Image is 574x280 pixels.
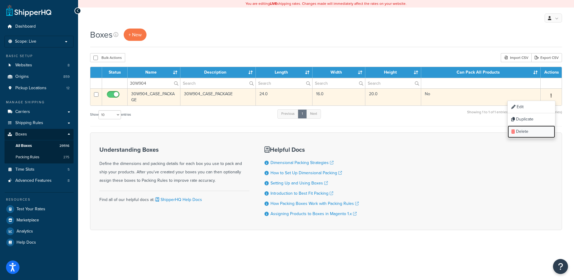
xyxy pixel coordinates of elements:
a: Dimensional Packing Strategies [270,160,334,166]
a: Setting Up and Using Boxes [270,180,328,186]
a: Time Slots 5 [5,164,74,175]
td: No [421,88,541,105]
a: All Boxes 29516 [5,140,74,151]
div: Manage Shipping [5,100,74,105]
th: Description : activate to sort column ascending [180,67,256,78]
a: + New [124,29,147,41]
button: Bulk Actions [90,53,125,62]
a: 1 [298,109,307,118]
b: LIVE [270,1,277,6]
a: ShipperHQ Help Docs [154,196,202,203]
label: Show entries [90,110,131,119]
a: Test Your Rates [5,204,74,215]
select: Showentries [98,110,121,119]
a: How Packing Boxes Work with Packing Rules [270,200,359,207]
span: Websites [15,63,32,68]
a: Previous [277,109,298,118]
span: Carriers [15,109,30,114]
div: Import CSV [501,53,531,62]
input: Search [365,78,421,88]
div: Define the dimensions and packing details for each box you use to pack and ship your products. Af... [99,146,249,185]
span: 29516 [59,143,69,148]
li: Packing Rules [5,152,74,163]
a: Packing Rules 275 [5,152,74,163]
a: Shipping Rules [5,117,74,129]
span: Scope: Live [15,39,36,44]
span: Help Docs [17,240,36,245]
div: Showing 1 to 1 of 1 entries (filtered from 29,516 total entries) [467,109,562,122]
span: Analytics [17,229,33,234]
th: Width : activate to sort column ascending [313,67,365,78]
li: Boxes [5,129,74,163]
span: All Boxes [16,143,32,148]
span: Shipping Rules [15,120,43,126]
td: 30W904_CASE_PACKAGE [128,88,180,105]
th: Height : activate to sort column ascending [365,67,421,78]
span: 12 [66,86,70,91]
li: Advanced Features [5,175,74,186]
td: 16.0 [313,88,365,105]
input: Search [128,78,180,88]
a: Origins 859 [5,71,74,82]
td: 24.0 [256,88,313,105]
span: + New [128,31,142,38]
h1: Boxes [90,29,113,41]
span: Marketplace [17,218,39,223]
th: Status [102,67,128,78]
span: Pickup Locations [15,86,47,91]
a: Carriers [5,106,74,117]
li: Origins [5,71,74,82]
h3: Helpful Docs [264,146,359,153]
a: How to Set Up Dimensional Packing [270,170,342,176]
th: Name : activate to sort column ascending [128,67,180,78]
span: Advanced Features [15,178,52,183]
a: Boxes [5,129,74,140]
span: Boxes [15,132,27,137]
button: Open Resource Center [553,259,568,274]
span: Test Your Rates [17,207,45,212]
h3: Understanding Boxes [99,146,249,153]
a: Delete [508,126,555,138]
input: Search [313,78,365,88]
span: 8 [68,63,70,68]
li: Pickup Locations [5,83,74,94]
th: Can Pack All Products : activate to sort column ascending [421,67,541,78]
span: 859 [63,74,70,79]
a: Pickup Locations 12 [5,83,74,94]
a: Introduction to Best Fit Packing [270,190,333,196]
span: Origins [15,74,29,79]
a: Duplicate [508,113,555,126]
span: 275 [63,155,69,160]
li: Time Slots [5,164,74,175]
div: Find all of our helpful docs at: [99,191,249,204]
a: Analytics [5,226,74,237]
a: Help Docs [5,237,74,248]
th: Actions [541,67,562,78]
a: Websites 8 [5,60,74,71]
a: Assigning Products to Boxes in Magento 1.x [270,211,357,217]
span: Packing Rules [16,155,39,160]
li: Websites [5,60,74,71]
td: 30W904_CASE_PACKAGE [180,88,256,105]
a: Marketplace [5,215,74,226]
span: 5 [68,167,70,172]
a: Edit [508,101,555,113]
a: Advanced Features 8 [5,175,74,186]
div: Resources [5,197,74,202]
a: Export CSV [531,53,562,62]
input: Search [180,78,256,88]
a: Dashboard [5,21,74,32]
div: Basic Setup [5,53,74,59]
a: Next [306,109,321,118]
span: Time Slots [15,167,35,172]
li: All Boxes [5,140,74,151]
span: 8 [68,178,70,183]
input: Search [256,78,312,88]
th: Length : activate to sort column ascending [256,67,313,78]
